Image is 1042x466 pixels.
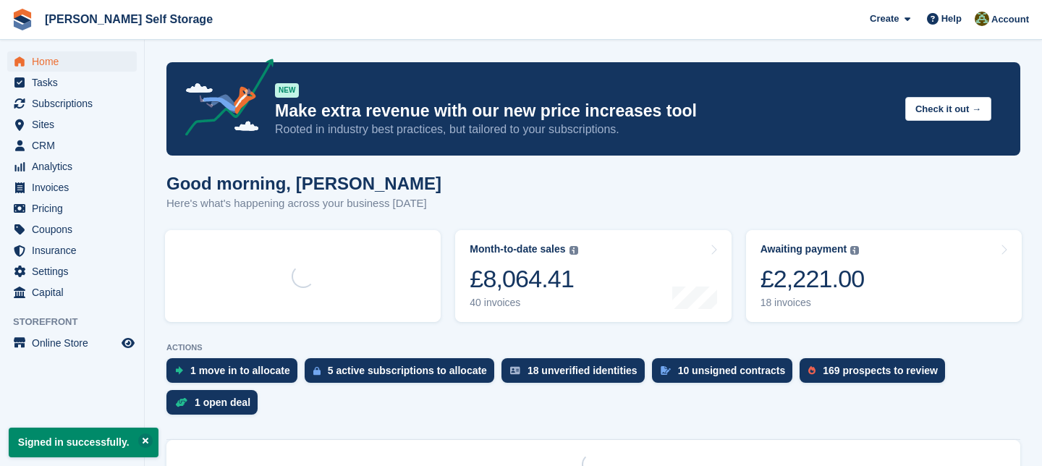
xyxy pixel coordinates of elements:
a: 10 unsigned contracts [652,358,800,390]
div: 169 prospects to review [823,365,938,376]
img: Karl [975,12,989,26]
div: 1 open deal [195,397,250,408]
img: icon-info-grey-7440780725fd019a000dd9b08b2336e03edf1995a4989e88bcd33f0948082b44.svg [569,246,578,255]
img: prospect-51fa495bee0391a8d652442698ab0144808aea92771e9ea1ae160a38d050c398.svg [808,366,816,375]
div: Month-to-date sales [470,243,565,255]
div: 10 unsigned contracts [678,365,786,376]
span: Sites [32,114,119,135]
p: ACTIONS [166,343,1020,352]
span: Storefront [13,315,144,329]
a: Month-to-date sales £8,064.41 40 invoices [455,230,731,322]
div: 40 invoices [470,297,577,309]
a: 1 move in to allocate [166,358,305,390]
span: Insurance [32,240,119,260]
p: Signed in successfully. [9,428,158,457]
img: move_ins_to_allocate_icon-fdf77a2bb77ea45bf5b3d319d69a93e2d87916cf1d5bf7949dd705db3b84f3ca.svg [175,366,183,375]
a: 18 unverified identities [501,358,652,390]
img: verify_identity-adf6edd0f0f0b5bbfe63781bf79b02c33cf7c696d77639b501bdc392416b5a36.svg [510,366,520,375]
img: stora-icon-8386f47178a22dfd0bd8f6a31ec36ba5ce8667c1dd55bd0f319d3a0aa187defe.svg [12,9,33,30]
span: Create [870,12,899,26]
a: 1 open deal [166,390,265,422]
a: menu [7,93,137,114]
p: Make extra revenue with our new price increases tool [275,101,894,122]
div: Awaiting payment [761,243,847,255]
a: [PERSON_NAME] Self Storage [39,7,219,31]
a: menu [7,282,137,302]
a: menu [7,177,137,198]
a: menu [7,135,137,156]
a: menu [7,261,137,281]
div: 18 unverified identities [528,365,638,376]
span: Help [941,12,962,26]
a: menu [7,240,137,260]
img: contract_signature_icon-13c848040528278c33f63329250d36e43548de30e8caae1d1a13099fd9432cc5.svg [661,366,671,375]
a: menu [7,72,137,93]
a: menu [7,51,137,72]
span: Settings [32,261,119,281]
img: price-adjustments-announcement-icon-8257ccfd72463d97f412b2fc003d46551f7dbcb40ab6d574587a9cd5c0d94... [173,59,274,141]
span: Analytics [32,156,119,177]
a: menu [7,333,137,353]
div: £2,221.00 [761,264,865,294]
a: menu [7,156,137,177]
a: 169 prospects to review [800,358,952,390]
span: Account [991,12,1029,27]
span: Pricing [32,198,119,219]
a: menu [7,114,137,135]
a: Awaiting payment £2,221.00 18 invoices [746,230,1022,322]
img: deal-1b604bf984904fb50ccaf53a9ad4b4a5d6e5aea283cecdc64d6e3604feb123c2.svg [175,397,187,407]
a: Preview store [119,334,137,352]
span: Subscriptions [32,93,119,114]
p: Here's what's happening across your business [DATE] [166,195,441,212]
span: Home [32,51,119,72]
span: Online Store [32,333,119,353]
a: 5 active subscriptions to allocate [305,358,501,390]
p: Rooted in industry best practices, but tailored to your subscriptions. [275,122,894,137]
span: Coupons [32,219,119,240]
button: Check it out → [905,97,991,121]
div: 18 invoices [761,297,865,309]
span: Invoices [32,177,119,198]
a: menu [7,198,137,219]
a: menu [7,219,137,240]
img: active_subscription_to_allocate_icon-d502201f5373d7db506a760aba3b589e785aa758c864c3986d89f69b8ff3... [313,366,321,376]
span: Capital [32,282,119,302]
div: 5 active subscriptions to allocate [328,365,487,376]
div: 1 move in to allocate [190,365,290,376]
div: £8,064.41 [470,264,577,294]
h1: Good morning, [PERSON_NAME] [166,174,441,193]
div: NEW [275,83,299,98]
span: Tasks [32,72,119,93]
span: CRM [32,135,119,156]
img: icon-info-grey-7440780725fd019a000dd9b08b2336e03edf1995a4989e88bcd33f0948082b44.svg [850,246,859,255]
